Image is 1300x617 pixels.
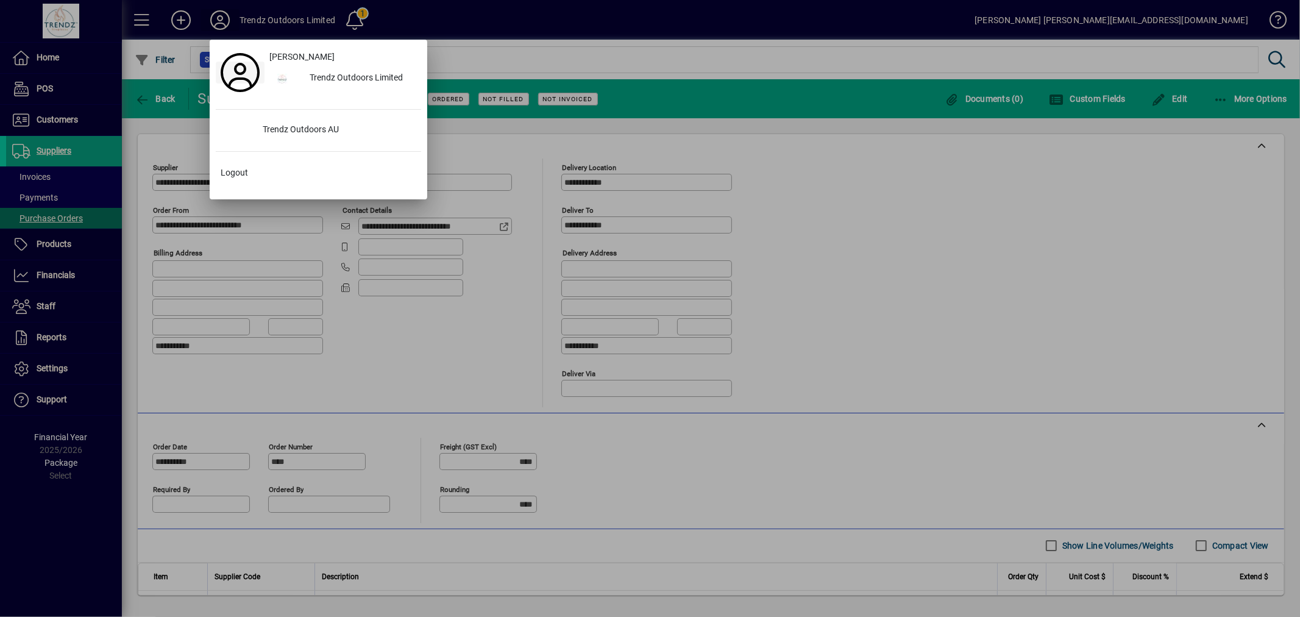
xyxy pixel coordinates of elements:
a: [PERSON_NAME] [265,46,421,68]
span: [PERSON_NAME] [269,51,335,63]
button: Trendz Outdoors Limited [265,68,421,90]
a: Profile [216,62,265,84]
button: Logout [216,162,421,184]
button: Trendz Outdoors AU [216,119,421,141]
div: Trendz Outdoors AU [254,119,421,141]
span: Logout [221,166,248,179]
div: Trendz Outdoors Limited [300,68,421,90]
